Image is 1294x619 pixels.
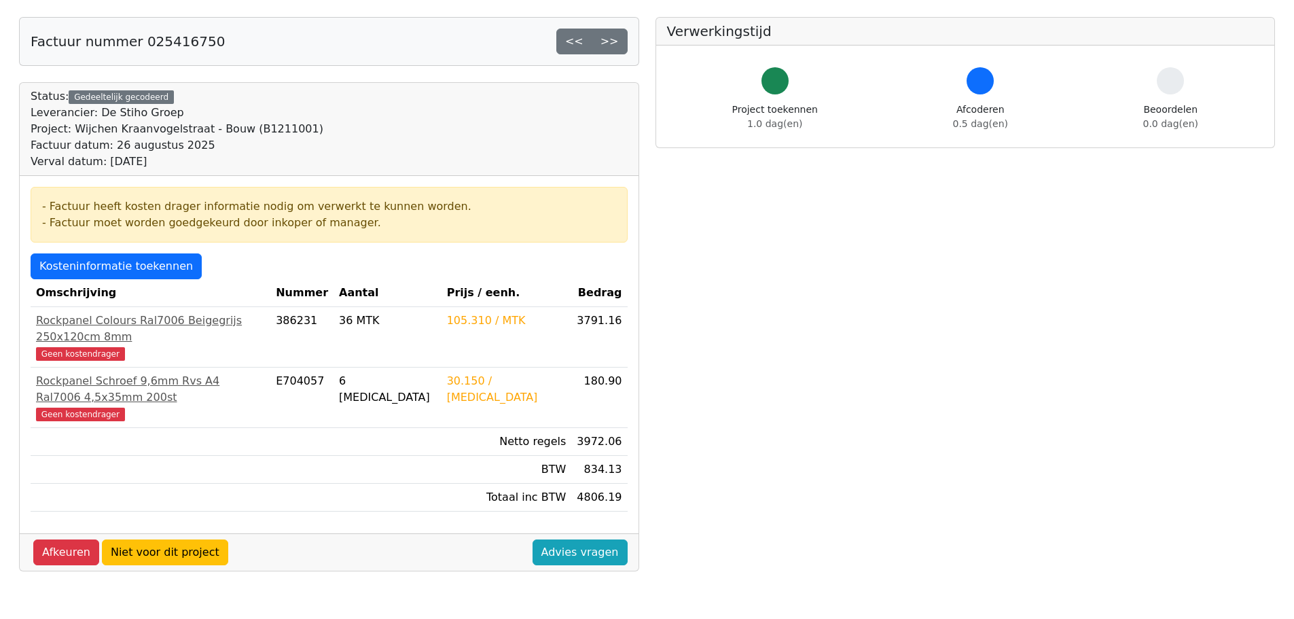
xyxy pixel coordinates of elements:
td: 180.90 [571,368,627,428]
th: Aantal [334,279,442,307]
div: Afcoderen [953,103,1008,131]
div: Status: [31,88,323,170]
div: 6 [MEDICAL_DATA] [339,373,436,406]
div: Rockpanel Schroef 9,6mm Rvs A4 Ral7006 4,5x35mm 200st [36,373,265,406]
div: Beoordelen [1143,103,1198,131]
div: 30.150 / [MEDICAL_DATA] [447,373,567,406]
span: 1.0 dag(en) [747,118,802,129]
td: Totaal inc BTW [442,484,572,512]
div: - Factuur heeft kosten drager informatie nodig om verwerkt te kunnen worden. [42,198,616,215]
td: 386231 [270,307,334,368]
a: Rockpanel Schroef 9,6mm Rvs A4 Ral7006 4,5x35mm 200stGeen kostendrager [36,373,265,422]
div: Rockpanel Colours Ral7006 Beigegrijs 250x120cm 8mm [36,313,265,345]
a: Kosteninformatie toekennen [31,253,202,279]
div: Factuur datum: 26 augustus 2025 [31,137,323,154]
td: 834.13 [571,456,627,484]
div: Gedeeltelijk gecodeerd [69,90,174,104]
div: Verval datum: [DATE] [31,154,323,170]
span: 0.5 dag(en) [953,118,1008,129]
td: BTW [442,456,572,484]
div: 105.310 / MTK [447,313,567,329]
td: Netto regels [442,428,572,456]
td: E704057 [270,368,334,428]
h5: Factuur nummer 025416750 [31,33,225,50]
th: Bedrag [571,279,627,307]
div: - Factuur moet worden goedgekeurd door inkoper of manager. [42,215,616,231]
td: 3791.16 [571,307,627,368]
th: Omschrijving [31,279,270,307]
th: Nummer [270,279,334,307]
a: Rockpanel Colours Ral7006 Beigegrijs 250x120cm 8mmGeen kostendrager [36,313,265,361]
td: 3972.06 [571,428,627,456]
a: << [556,29,592,54]
a: Niet voor dit project [102,540,228,565]
div: Leverancier: De Stiho Groep [31,105,323,121]
th: Prijs / eenh. [442,279,572,307]
div: Project toekennen [732,103,818,131]
span: 0.0 dag(en) [1143,118,1198,129]
span: Geen kostendrager [36,408,125,421]
a: Afkeuren [33,540,99,565]
td: 4806.19 [571,484,627,512]
span: Geen kostendrager [36,347,125,361]
div: 36 MTK [339,313,436,329]
a: Advies vragen [533,540,628,565]
a: >> [592,29,628,54]
div: Project: Wijchen Kraanvogelstraat - Bouw (B1211001) [31,121,323,137]
h5: Verwerkingstijd [667,23,1264,39]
